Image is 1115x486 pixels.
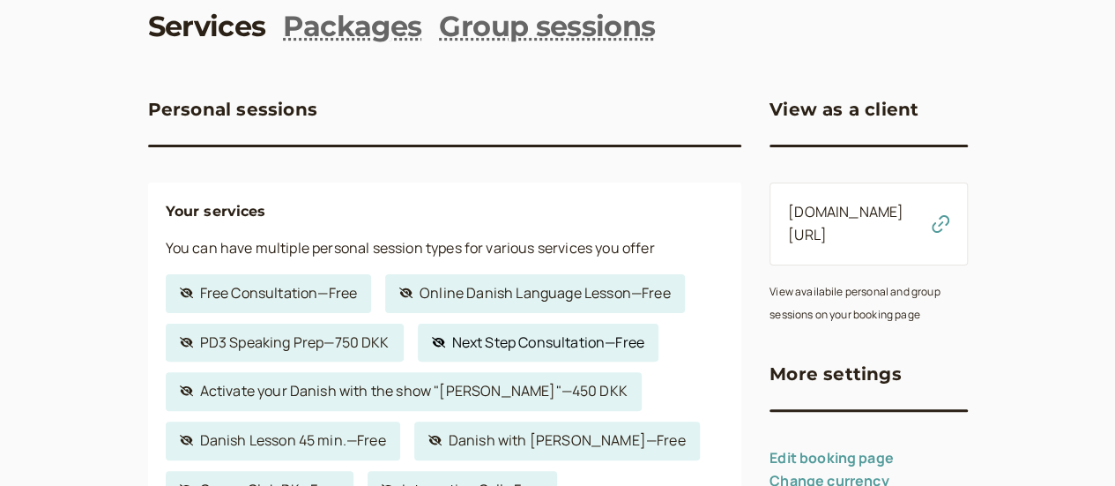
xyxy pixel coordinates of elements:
[788,202,903,244] a: [DOMAIN_NAME][URL]
[166,274,372,313] a: Free Consultation—Free
[769,284,940,322] small: View availabile personal and group sessions on your booking page
[439,7,655,47] a: Group sessions
[166,422,400,460] a: Danish Lesson 45 min.—Free
[166,324,404,363] a: PD3 Speaking Prep—750 DKK
[283,7,421,47] a: Packages
[769,95,918,123] h3: View as a client
[166,237,725,260] p: You can have multiple personal session types for various services you offer
[1027,401,1115,486] iframe: Chat Widget
[166,372,642,411] a: Activate your Danish with the show "[PERSON_NAME]"—450 DKK
[418,324,658,363] a: Next Step Consultation—Free
[769,360,902,388] h3: More settings
[166,200,725,223] h4: Your services
[385,274,684,313] a: Online Danish Language Lesson—Free
[148,7,266,47] a: Services
[769,448,894,467] a: Edit booking page
[148,95,317,123] h3: Personal sessions
[414,422,700,460] a: Danish with [PERSON_NAME]—Free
